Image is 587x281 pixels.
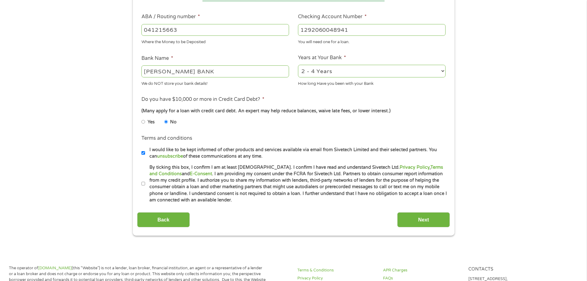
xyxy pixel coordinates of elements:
h4: Contacts [468,267,547,272]
label: Checking Account Number [298,14,367,20]
label: ABA / Routing number [141,14,200,20]
a: Terms and Conditions [149,165,443,176]
label: Terms and conditions [141,135,192,142]
input: Back [137,212,190,227]
a: APR Charges [383,267,461,273]
input: Next [397,212,450,227]
div: How long Have you been with your Bank [298,78,446,87]
label: By ticking this box, I confirm I am at least [DEMOGRAPHIC_DATA]. I confirm I have read and unders... [145,164,447,204]
a: unsubscribe [157,154,183,159]
div: We do NOT store your bank details! [141,78,289,87]
a: [DOMAIN_NAME] [38,266,72,271]
label: Do you have $10,000 or more in Credit Card Debt? [141,96,264,103]
a: Terms & Conditions [297,267,376,273]
div: (Many apply for a loan with credit card debt. An expert may help reduce balances, waive late fees... [141,108,445,114]
input: 263177916 [141,24,289,36]
label: Years at Your Bank [298,55,346,61]
div: You will need one for a loan. [298,37,446,45]
label: No [170,119,177,126]
label: I would like to be kept informed of other products and services available via email from Sivetech... [145,147,447,160]
label: Bank Name [141,55,173,62]
a: E-Consent [190,171,212,176]
input: 345634636 [298,24,446,36]
div: Where the Money to be Deposited [141,37,289,45]
label: Yes [148,119,155,126]
a: Privacy Policy [400,165,430,170]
